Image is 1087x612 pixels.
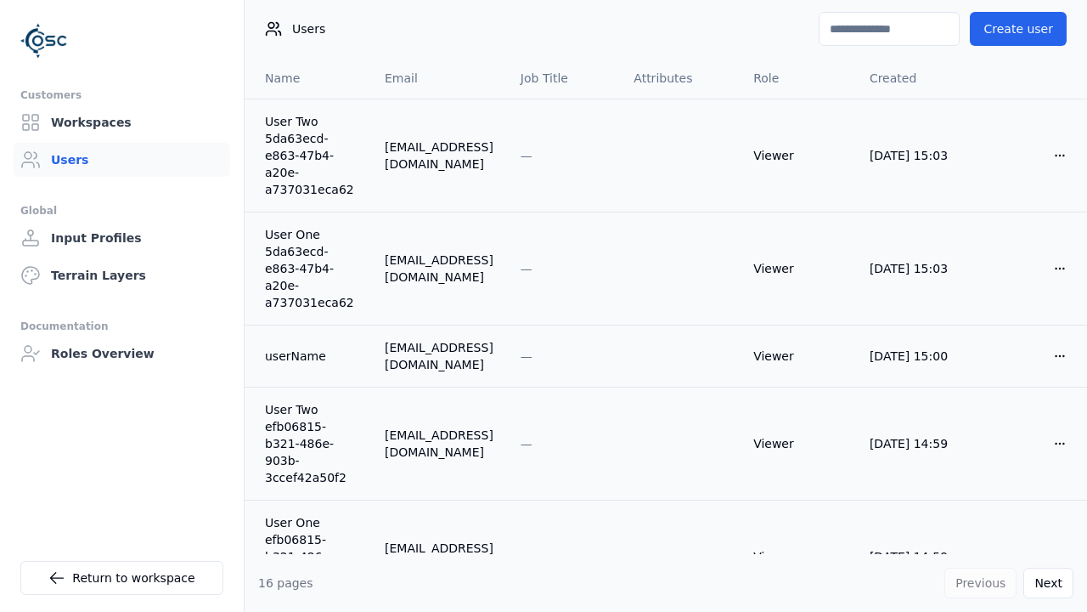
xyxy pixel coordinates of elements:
[970,12,1067,46] button: Create user
[265,401,358,486] a: User Two efb06815-b321-486e-903b-3ccef42a50f2
[14,337,230,371] a: Roles Overview
[385,339,493,373] div: [EMAIL_ADDRESS][DOMAIN_NAME]
[753,548,842,565] div: Viewer
[870,435,960,452] div: [DATE] 14:59
[265,514,358,599] a: User One efb06815-b321-486e-903b-3ccef42a50f2
[753,260,842,277] div: Viewer
[265,226,358,311] a: User One 5da63ecd-e863-47b4-a20e-a737031eca62
[870,348,960,365] div: [DATE] 15:00
[258,576,313,590] span: 16 pages
[20,85,223,105] div: Customers
[14,258,230,292] a: Terrain Layers
[385,139,493,173] div: [EMAIL_ADDRESS][DOMAIN_NAME]
[753,147,842,164] div: Viewer
[14,105,230,139] a: Workspaces
[20,201,223,221] div: Global
[870,548,960,565] div: [DATE] 14:59
[20,561,223,595] a: Return to workspace
[385,427,493,461] div: [EMAIL_ADDRESS][DOMAIN_NAME]
[521,550,532,564] span: —
[620,58,740,99] th: Attributes
[14,143,230,177] a: Users
[20,17,68,65] img: Logo
[740,58,856,99] th: Role
[385,252,493,286] div: [EMAIL_ADDRESS][DOMAIN_NAME]
[265,113,358,198] a: User Two 5da63ecd-e863-47b4-a20e-a737031eca62
[507,58,620,99] th: Job Title
[753,435,842,452] div: Viewer
[521,262,532,275] span: —
[371,58,507,99] th: Email
[521,437,532,450] span: —
[245,58,371,99] th: Name
[856,58,973,99] th: Created
[753,348,842,365] div: Viewer
[385,540,493,574] div: [EMAIL_ADDRESS][DOMAIN_NAME]
[265,348,358,365] a: userName
[20,316,223,337] div: Documentation
[292,20,325,37] span: Users
[14,221,230,255] a: Input Profiles
[1023,568,1073,598] button: Next
[521,149,532,162] span: —
[870,260,960,277] div: [DATE] 15:03
[870,147,960,164] div: [DATE] 15:03
[521,349,532,363] span: —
